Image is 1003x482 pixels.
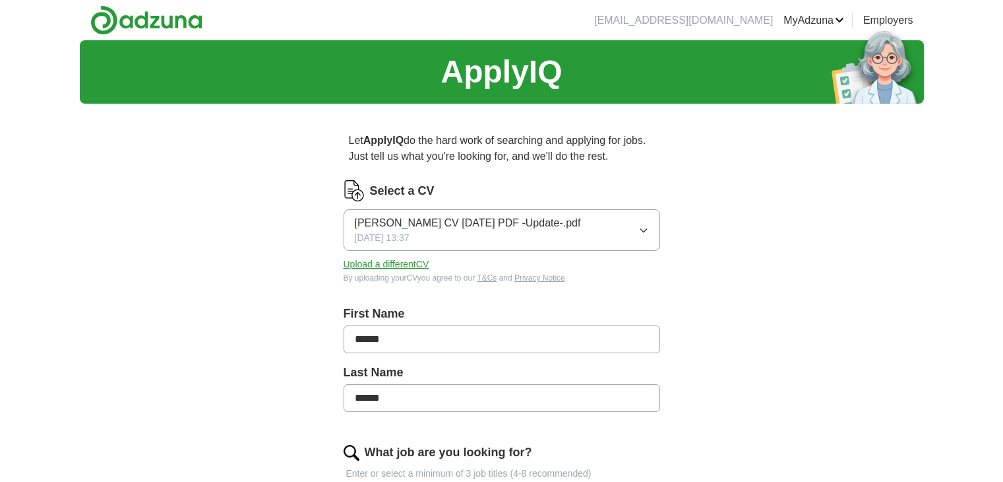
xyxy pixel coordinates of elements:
a: Employers [863,13,913,28]
label: First Name [344,305,660,323]
img: Adzuna logo [90,5,202,35]
p: Let do the hard work of searching and applying for jobs. Just tell us what you're looking for, an... [344,127,660,170]
button: [PERSON_NAME] CV [DATE] PDF -Update-.pdf[DATE] 13:37 [344,209,660,251]
label: Last Name [344,364,660,382]
span: [DATE] 13:37 [355,231,410,245]
img: search.png [344,445,359,461]
strong: ApplyIQ [363,135,404,146]
p: Enter or select a minimum of 3 job titles (4-8 recommended) [344,467,660,481]
button: Upload a differentCV [344,258,429,271]
div: By uploading your CV you agree to our and . [344,272,660,284]
label: What job are you looking for? [365,444,532,462]
a: T&Cs [477,273,497,283]
img: CV Icon [344,180,365,201]
h1: ApplyIQ [441,48,562,96]
a: Privacy Notice [514,273,565,283]
label: Select a CV [370,182,435,200]
span: [PERSON_NAME] CV [DATE] PDF -Update-.pdf [355,215,581,231]
li: [EMAIL_ADDRESS][DOMAIN_NAME] [594,13,773,28]
a: MyAdzuna [783,13,844,28]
